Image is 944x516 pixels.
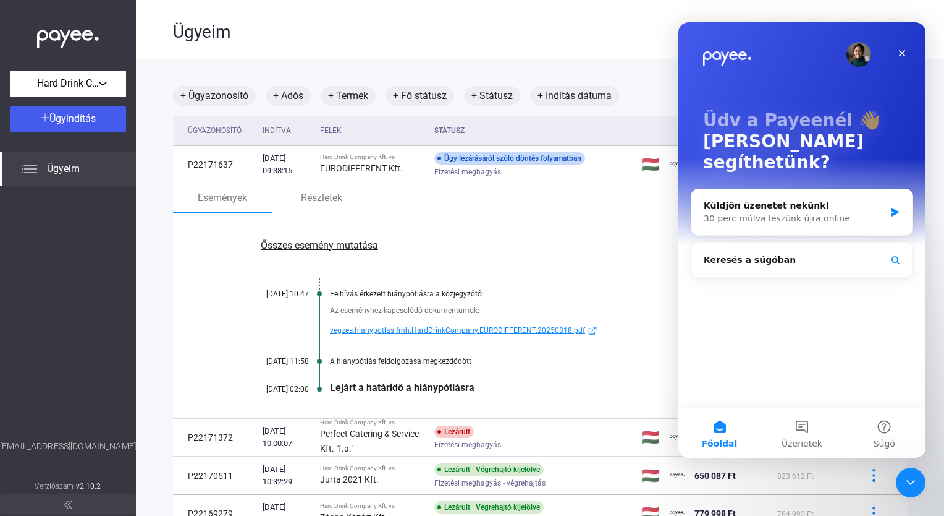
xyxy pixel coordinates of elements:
div: [DATE] 11:58 [235,357,309,366]
div: Ügyeim [173,22,798,43]
iframe: Intercom live chat [678,22,925,458]
td: P22170511 [173,457,258,494]
div: Ügyazonosító [188,123,242,138]
font: Részletek [301,191,342,205]
img: kedvezményezett-logó [670,468,685,483]
div: Lejárt a határidő a hiánypótlásra [330,382,845,393]
td: 🇭🇺 [636,146,665,183]
th: Státusz [429,116,636,146]
button: Hard Drink Company Kft. [10,71,126,97]
img: plus-white.svg [41,113,49,122]
span: 650 087 Ft [694,471,736,481]
strong: v2.10.2 [76,482,101,491]
font: + Indítás dátuma [537,88,612,103]
a: vegzes.hianypotlas.fmh.HardDrinkCompany.EURODIFFERENT.20250818.pdfkülső-link-kék [330,323,845,338]
img: kedvezményezett-logó [670,430,685,445]
span: Fizetési meghagyás [434,437,501,452]
div: Felhívás érkezett hiánypótlásra a közjegyzőtől [330,290,845,298]
img: list.svg [22,161,37,176]
img: arrow-double-left-grey.svg [64,501,72,509]
font: + Adós [273,88,303,103]
img: több-kék [867,469,880,482]
button: több-kék [861,463,887,489]
div: Hard Drink Company Kft. vs [320,502,424,510]
div: Hard Drink Company Kft. vs [320,465,424,472]
font: Összes esemény mutatása [261,239,378,251]
span: 823 612 Ft [777,472,814,481]
div: Az eseményhez kapcsolódó dokumentumok: [330,304,845,317]
strong: Jurta 2021 Kft. [320,475,379,484]
div: [DATE] 09:38:15 [263,152,310,177]
div: Lezárult | Végrehajtó kijelölve [434,501,544,514]
div: Lezárult | Végrehajtó kijelölve [434,463,544,476]
img: white-payee-white-dot.svg [37,23,99,48]
div: Felek [320,123,424,138]
button: HU [798,19,828,49]
strong: Perfect Catering & Service Kft. "f.a." [320,429,419,454]
div: Hard Drink Company Kft. vs [320,419,424,426]
td: 🇭🇺 [636,419,665,457]
span: Fizetési meghagyás [434,165,501,179]
div: Indítva [263,123,310,138]
span: Hard Drink Company Kft. [37,76,99,91]
td: 🇭🇺 [636,457,665,494]
img: külső-link-kék [585,326,600,335]
div: A hiánypótlás feldolgozása megkezdődött [330,357,845,366]
div: [DATE] 10:32:29 [263,463,310,488]
div: Felek [320,123,342,138]
font: + Termék [328,88,368,103]
div: [DATE] 10:00:07 [263,425,310,450]
strong: EURODIFFERENT Kft. [320,163,403,173]
button: ÉS [838,19,867,49]
div: Lezárult [434,426,474,438]
div: Ügyazonosító [188,123,253,138]
font: + Ügyazonosító [180,88,248,103]
div: [DATE] 10:47 [235,290,309,298]
button: Ügyindítás [10,106,126,132]
span: Ügyindítás [49,113,96,124]
button: kijelentkezés-piros [877,19,907,49]
font: + Fő státusz [393,88,447,103]
td: P22171372 [173,419,258,457]
span: Ügyeim [47,161,80,176]
img: kedvezményezett-logó [670,157,685,172]
span: Fizetési meghagyás - végrehajtás [434,476,546,491]
font: + Státusz [471,88,513,103]
div: [DATE] 02:00 [235,385,309,393]
div: Hard Drink Company Kft. vs [320,153,424,161]
span: vegzes.hianypotlas.fmh.HardDrinkCompany.EURODIFFERENT.20250818.pdf [330,323,585,338]
td: P22171637 [173,146,258,183]
div: Indítva [263,123,291,138]
div: Ügy lezárásáról szóló döntés folyamatban [434,152,585,165]
font: Események [198,191,247,205]
iframe: Intercom live chat [896,468,925,497]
